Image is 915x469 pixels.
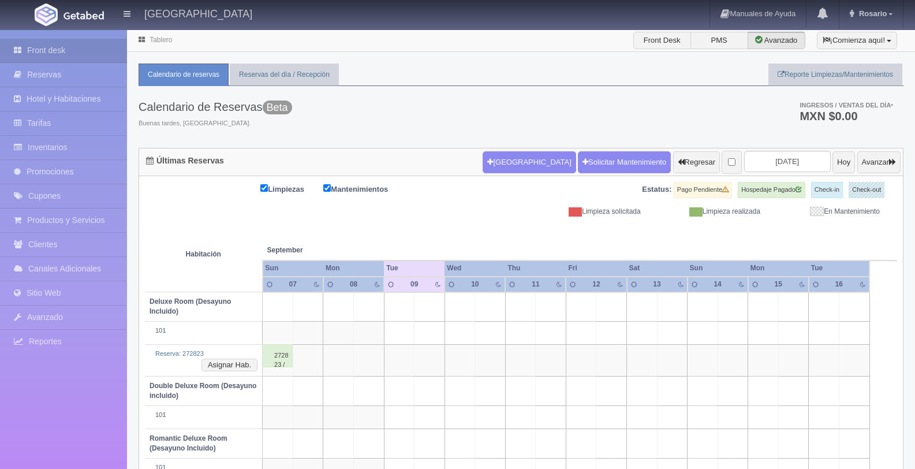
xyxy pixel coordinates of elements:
div: 16 [830,280,848,289]
input: Mantenimientos [323,184,331,192]
strong: Habitación [186,250,221,258]
a: Reporte Limpiezas/Mantenimientos [768,64,902,86]
div: 08 [345,280,363,289]
button: ¡Comienza aquí! [817,32,897,49]
button: Hoy [832,151,855,173]
div: Limpieza solicitada [530,207,649,217]
a: Calendario de reservas [139,64,229,86]
th: Thu [505,260,566,276]
span: September [267,245,380,255]
h3: MXN $0.00 [800,110,893,122]
label: Estatus: [642,184,671,195]
th: Fri [566,260,626,276]
span: Rosario [856,9,887,18]
a: Solicitar Mantenimiento [578,151,671,173]
div: 09 [405,280,424,289]
label: PMS [690,32,748,49]
div: 12 [587,280,606,289]
div: 07 [283,280,302,289]
th: Tue [384,260,445,276]
button: Asignar Hab. [201,359,257,371]
div: 10 [466,280,484,289]
h3: Calendario de Reservas [139,100,292,113]
div: 13 [648,280,666,289]
div: Limpieza realizada [649,207,769,217]
div: 14 [708,280,727,289]
a: Reserva: 272823 [155,350,204,357]
div: 272823 / [PERSON_NAME] [PERSON_NAME] [262,344,293,367]
div: 101 [150,411,257,420]
input: Limpiezas [260,184,268,192]
div: 11 [526,280,545,289]
img: Getabed [35,3,58,26]
b: Romantic Deluxe Room (Desayuno Incluido) [150,434,227,452]
th: Mon [323,260,384,276]
label: Limpiezas [260,182,322,195]
label: Check-in [811,182,843,198]
th: Sat [627,260,688,276]
label: Pago Pendiente [674,182,732,198]
span: Ingresos / Ventas del día [800,102,893,109]
div: En Mantenimiento [769,207,888,217]
b: Double Deluxe Room (Desayuno incluido) [150,382,256,400]
th: Tue [809,260,869,276]
label: Front Desk [633,32,691,49]
div: 101 [150,326,257,336]
a: Reservas del día / Recepción [230,64,339,86]
button: Regresar [673,151,720,173]
label: Check-out [849,182,884,198]
a: Tablero [150,36,172,44]
h4: [GEOGRAPHIC_DATA] [144,6,252,20]
span: Beta [263,100,292,114]
th: Sun [688,260,748,276]
th: Wed [445,260,505,276]
label: Hospedaje Pagado [738,182,805,198]
img: Getabed [64,11,104,20]
span: Buenas tardes, [GEOGRAPHIC_DATA]. [139,119,292,128]
b: Deluxe Room (Desayuno Incluido) [150,297,231,315]
div: 15 [769,280,787,289]
button: [GEOGRAPHIC_DATA] [483,151,576,173]
label: Mantenimientos [323,182,405,195]
th: Mon [748,260,809,276]
h4: Últimas Reservas [146,157,224,165]
th: Sun [263,260,323,276]
button: Avanzar [857,151,901,173]
label: Avanzado [748,32,805,49]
